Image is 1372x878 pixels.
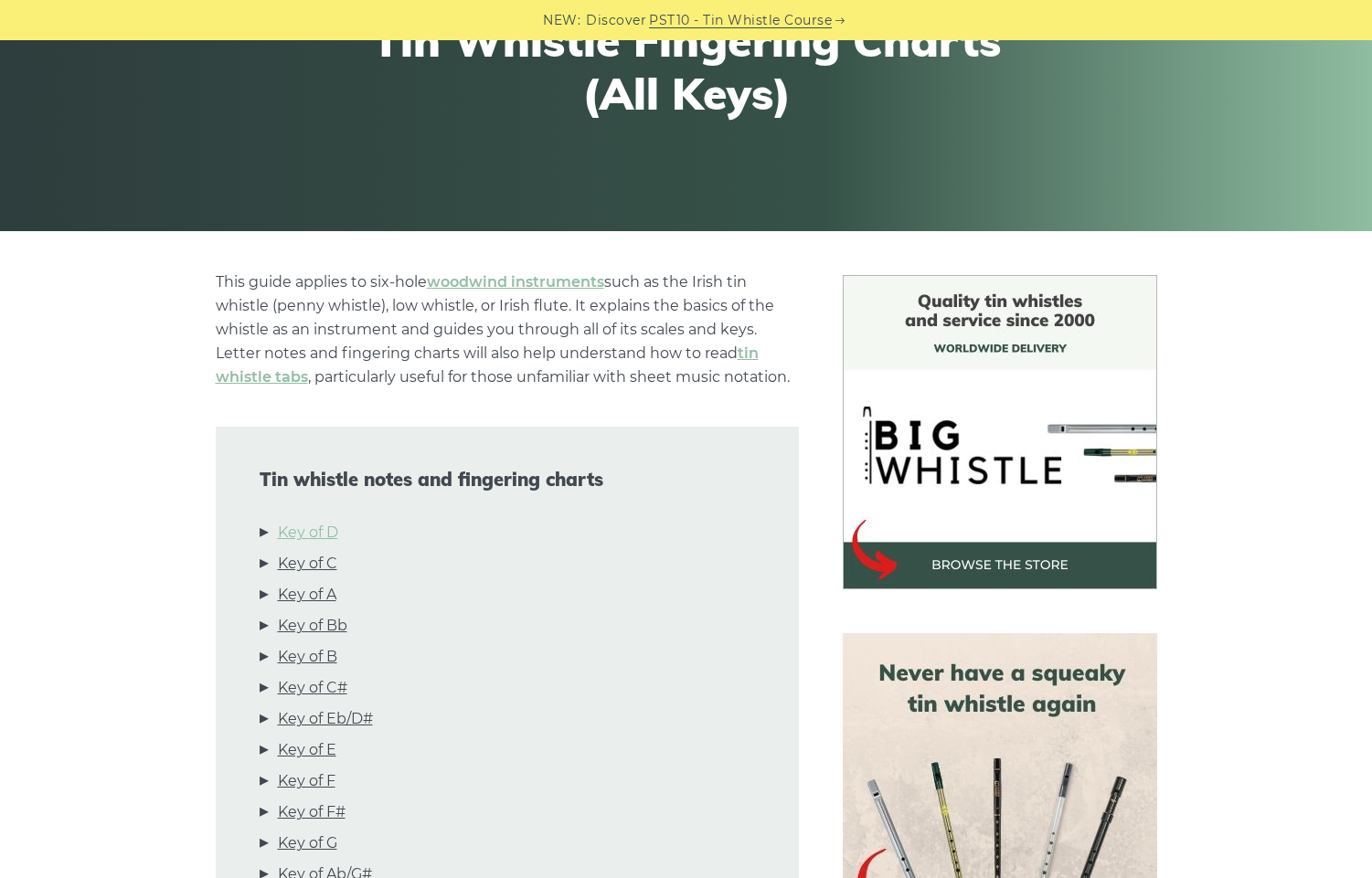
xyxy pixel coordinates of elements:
[278,583,336,607] a: Key of A
[586,10,646,31] span: Discover
[278,800,346,824] a: Key of F#
[427,273,604,291] a: woodwind instruments
[350,15,1023,120] h1: Tin Whistle Fingering Charts (All Keys)
[278,614,347,638] a: Key of Bb
[278,769,335,793] a: Key of F
[278,521,338,545] a: Key of D
[543,10,580,31] span: NEW:
[649,10,832,31] a: PST10 - Tin Whistle Course
[278,738,336,762] a: Key of E
[278,676,347,700] a: Key of C#
[278,707,373,731] a: Key of Eb/D#
[278,552,337,576] a: Key of C
[216,270,799,389] p: This guide applies to six-hole such as the Irish tin whistle (penny whistle), low whistle, or Iri...
[843,275,1157,589] img: BigWhistle Tin Whistle Store
[260,469,755,491] span: Tin whistle notes and fingering charts
[278,645,337,669] a: Key of B
[278,831,337,855] a: Key of G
